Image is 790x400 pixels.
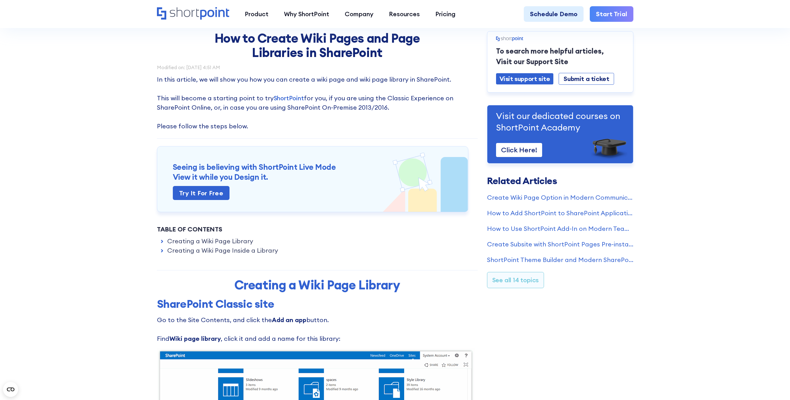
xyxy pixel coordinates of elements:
[276,6,337,22] a: Why ShortPoint
[487,224,633,233] a: How to Use ShortPoint Add-In on Modern Team Sites (deprecated)
[201,31,434,60] h1: How to Create Wiki Pages and Page Libraries in SharePoint
[237,6,276,22] a: Product
[524,6,584,22] a: Schedule Demo
[496,46,624,67] p: To search more helpful articles, Visit our Support Site
[487,193,633,202] a: Create Wiki Page Option in Modern Communication Site Is Missing
[389,9,420,19] div: Resources
[559,73,614,85] a: Submit a ticket
[345,9,373,19] div: Company
[337,6,381,22] a: Company
[157,65,478,70] div: Modified on: [DATE] 4:51 AM
[245,9,268,19] div: Product
[435,9,456,19] div: Pricing
[157,297,478,310] h3: SharePoint Classic site
[487,255,633,264] a: ShortPoint Theme Builder and Modern SharePoint Pages
[173,186,230,200] a: Try it for free
[428,6,463,22] a: Pricing
[284,9,329,19] div: Why ShortPoint
[201,278,434,292] h2: Creating a Wiki Page Library
[169,335,221,342] strong: Wiki page library
[590,6,633,22] a: Start Trial
[3,382,18,397] button: Open CMP widget
[496,143,542,157] a: Click Here!
[167,236,253,246] a: Creating a Wiki Page Library
[157,75,478,131] p: In this article, we will show you how you can create a wiki page and wiki page library in SharePo...
[487,272,544,288] a: See all 14 topics
[487,208,633,218] a: How to Add ShortPoint to SharePoint Application Pages
[173,162,452,182] h3: Seeing is believing with ShortPoint Live Mode View it while you Design it.
[157,225,478,234] div: Table of Contents
[759,370,790,400] div: Widget pro chat
[157,315,478,343] p: Go to the Site Contents, and click the button. Find , click it and add a name for this library:
[157,7,229,21] a: Home
[274,94,304,102] a: ShortPoint
[487,176,633,185] h3: Related Articles
[496,110,624,133] p: Visit our dedicated courses on ShortPoint Academy
[496,73,554,84] a: Visit support site
[167,246,278,255] a: Creating a Wiki Page Inside a Library
[759,370,790,400] iframe: Chat Widget
[381,6,428,22] a: Resources
[487,240,633,249] a: Create Subsite with ShortPoint Pages Pre-installed & Pre-configured
[272,316,306,324] strong: Add an app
